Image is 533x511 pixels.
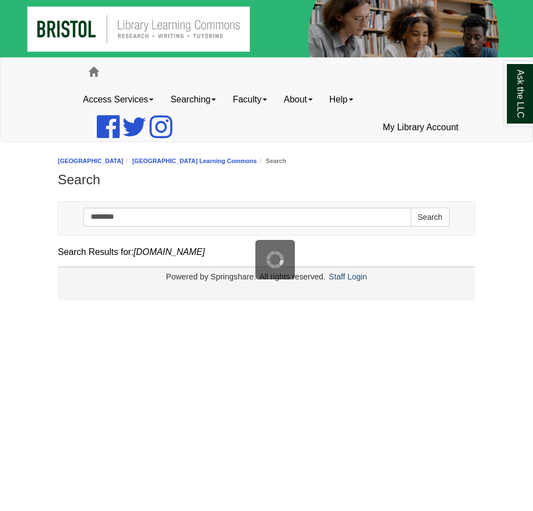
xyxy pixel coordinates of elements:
[75,86,162,114] a: Access Services
[321,86,362,114] a: Help
[58,244,475,260] div: Search Results for:
[162,86,224,114] a: Searching
[258,272,327,281] div: All rights reserved.
[58,158,124,164] a: [GEOGRAPHIC_DATA]
[58,172,475,188] h1: Search
[58,156,475,166] nav: breadcrumb
[164,272,258,281] div: Powered by Springshare.
[275,86,321,114] a: About
[257,156,287,166] li: Search
[134,247,205,257] em: [DOMAIN_NAME]
[411,208,450,227] button: Search
[266,251,284,268] img: Working...
[132,158,257,164] a: [GEOGRAPHIC_DATA] Learning Commons
[224,86,275,114] a: Faculty
[329,272,367,281] a: Staff Login
[374,114,467,141] a: My Library Account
